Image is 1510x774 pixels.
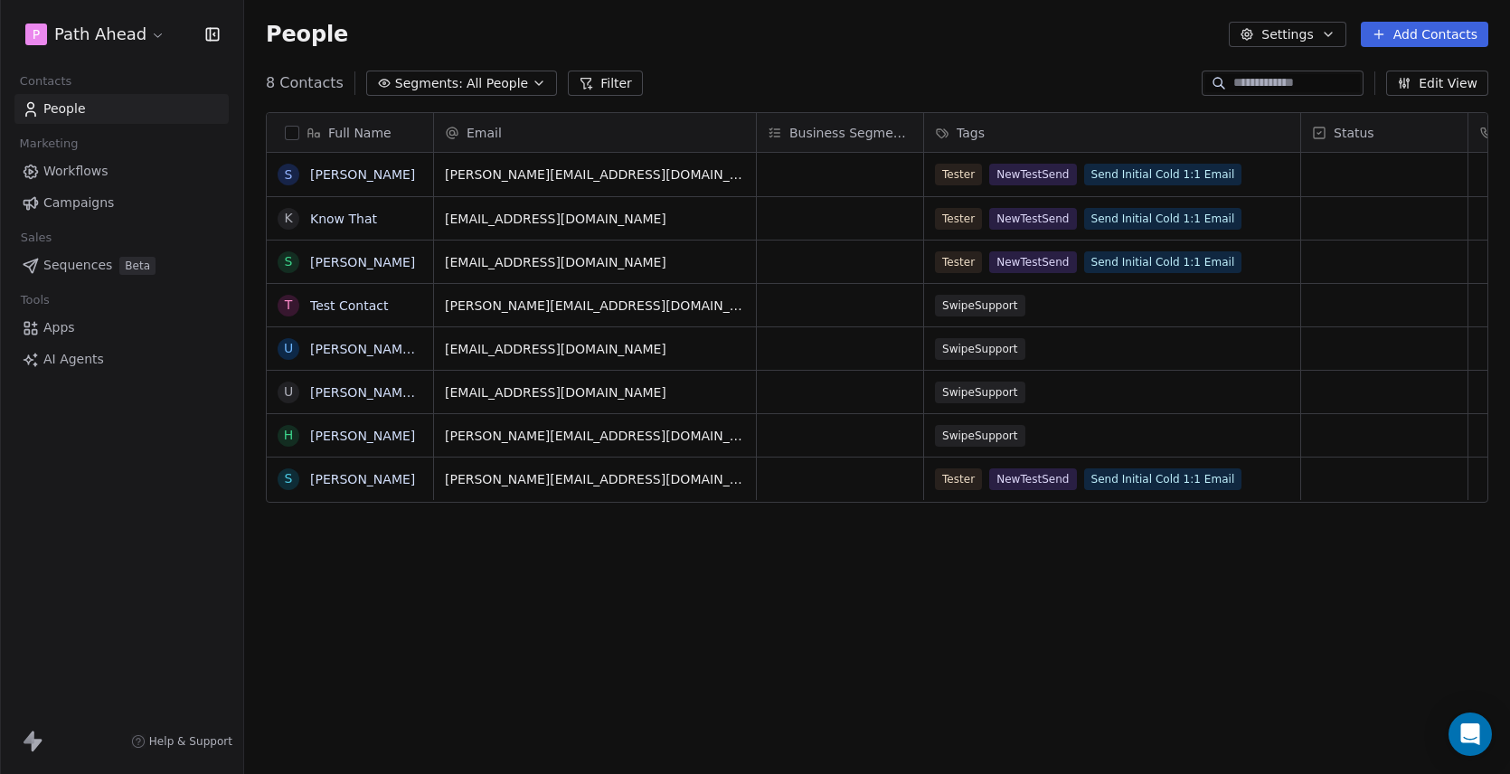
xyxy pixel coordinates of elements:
span: Tags [957,124,985,142]
span: Sequences [43,256,112,275]
span: NewTestSend [989,468,1076,490]
span: SwipeSupport [935,338,1025,360]
a: Know That [310,212,377,226]
span: Segments: [395,74,463,93]
span: Send Initial Cold 1:1 Email [1084,468,1242,490]
span: Help & Support [149,734,232,749]
div: Full Name [267,113,433,152]
div: S [285,469,293,488]
button: Edit View [1386,71,1488,96]
a: People [14,94,229,124]
a: Campaigns [14,188,229,218]
div: grid [267,153,434,750]
a: AI Agents [14,345,229,374]
span: Tester [935,251,982,273]
a: Apps [14,313,229,343]
a: [PERSON_NAME] 2 [310,342,428,356]
div: Business Segments [757,113,923,152]
a: [PERSON_NAME] One [310,385,445,400]
span: Send Initial Cold 1:1 Email [1084,164,1242,185]
span: Tools [13,287,57,314]
a: Test Contact [310,298,389,313]
a: [PERSON_NAME] [310,429,415,443]
span: Apps [43,318,75,337]
span: SwipeSupport [935,382,1025,403]
span: Beta [119,257,156,275]
button: Settings [1229,22,1345,47]
span: Tester [935,468,982,490]
a: [PERSON_NAME] [310,472,415,486]
span: NewTestSend [989,208,1076,230]
button: PPath Ahead [22,19,169,50]
span: Workflows [43,162,109,181]
span: Sales [13,224,60,251]
a: Workflows [14,156,229,186]
div: U [284,339,293,358]
div: Status [1301,113,1468,152]
a: [PERSON_NAME] [310,255,415,269]
span: AI Agents [43,350,104,369]
span: [PERSON_NAME][EMAIL_ADDRESS][DOMAIN_NAME] [445,297,745,315]
span: NewTestSend [989,164,1076,185]
span: NewTestSend [989,251,1076,273]
span: Send Initial Cold 1:1 Email [1084,208,1242,230]
span: Path Ahead [54,23,146,46]
span: [EMAIL_ADDRESS][DOMAIN_NAME] [445,210,745,228]
span: Campaigns [43,193,114,212]
span: Tester [935,208,982,230]
span: Full Name [328,124,392,142]
span: People [43,99,86,118]
span: SwipeSupport [935,295,1025,316]
span: [PERSON_NAME][EMAIL_ADDRESS][DOMAIN_NAME] [445,470,745,488]
div: K [284,209,292,228]
button: Filter [568,71,643,96]
div: U [284,382,293,401]
span: SwipeSupport [935,425,1025,447]
span: Contacts [12,68,80,95]
span: Send Initial Cold 1:1 Email [1084,251,1242,273]
span: People [266,21,348,48]
div: H [284,426,294,445]
span: [PERSON_NAME][EMAIL_ADDRESS][DOMAIN_NAME] [445,427,745,445]
div: Open Intercom Messenger [1449,713,1492,756]
span: Marketing [12,130,86,157]
span: Email [467,124,502,142]
span: P [33,25,40,43]
span: [EMAIL_ADDRESS][DOMAIN_NAME] [445,340,745,358]
div: T [285,296,293,315]
span: 8 Contacts [266,72,344,94]
span: Business Segments [789,124,912,142]
span: Status [1334,124,1374,142]
button: Add Contacts [1361,22,1488,47]
div: S [285,252,293,271]
div: S [285,165,293,184]
a: [PERSON_NAME] [310,167,415,182]
div: Tags [924,113,1300,152]
span: [PERSON_NAME][EMAIL_ADDRESS][DOMAIN_NAME] [445,165,745,184]
span: [EMAIL_ADDRESS][DOMAIN_NAME] [445,253,745,271]
div: Email [434,113,756,152]
span: [EMAIL_ADDRESS][DOMAIN_NAME] [445,383,745,401]
a: Help & Support [131,734,232,749]
a: SequencesBeta [14,250,229,280]
span: Tester [935,164,982,185]
span: All People [467,74,528,93]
